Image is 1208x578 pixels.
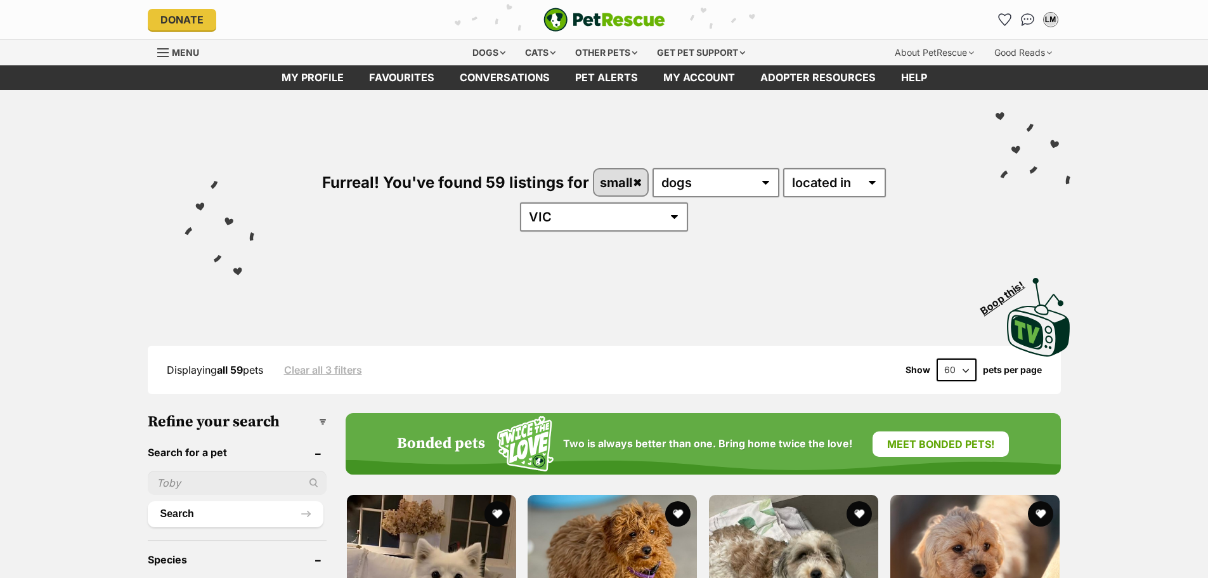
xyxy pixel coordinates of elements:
[397,435,485,453] h4: Bonded pets
[148,9,216,30] a: Donate
[847,501,872,527] button: favourite
[1028,501,1053,527] button: favourite
[148,447,327,458] header: Search for a pet
[1041,10,1061,30] button: My account
[665,501,691,527] button: favourite
[562,65,651,90] a: Pet alerts
[594,169,648,195] a: small
[172,47,199,58] span: Menu
[543,8,665,32] a: PetRescue
[1007,266,1070,359] a: Boop this!
[651,65,748,90] a: My account
[356,65,447,90] a: Favourites
[873,431,1009,457] a: Meet bonded pets!
[269,65,356,90] a: My profile
[543,8,665,32] img: logo-e224e6f780fb5917bec1dbf3a21bbac754714ae5b6737aabdf751b685950b380.svg
[888,65,940,90] a: Help
[217,364,243,376] strong: all 59
[284,364,362,376] a: Clear all 3 filters
[1044,13,1057,26] div: LM
[995,10,1061,30] ul: Account quick links
[1018,10,1038,30] a: Conversations
[516,40,564,65] div: Cats
[748,65,888,90] a: Adopter resources
[985,40,1061,65] div: Good Reads
[148,413,327,431] h3: Refine your search
[1021,13,1034,26] img: chat-41dd97257d64d25036548639549fe6c8038ab92f7586957e7f3b1b290dea8141.svg
[648,40,754,65] div: Get pet support
[978,271,1036,317] span: Boop this!
[563,438,852,450] span: Two is always better than one. Bring home twice the love!
[497,416,554,471] img: Squiggle
[995,10,1015,30] a: Favourites
[484,501,509,527] button: favourite
[566,40,646,65] div: Other pets
[322,173,589,192] span: Furreal! You've found 59 listings for
[983,365,1042,375] label: pets per page
[464,40,514,65] div: Dogs
[1007,278,1070,357] img: PetRescue TV logo
[447,65,562,90] a: conversations
[906,365,930,375] span: Show
[167,364,263,376] span: Displaying pets
[157,40,208,63] a: Menu
[148,471,327,495] input: Toby
[886,40,983,65] div: About PetRescue
[148,501,323,527] button: Search
[148,554,327,565] header: Species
